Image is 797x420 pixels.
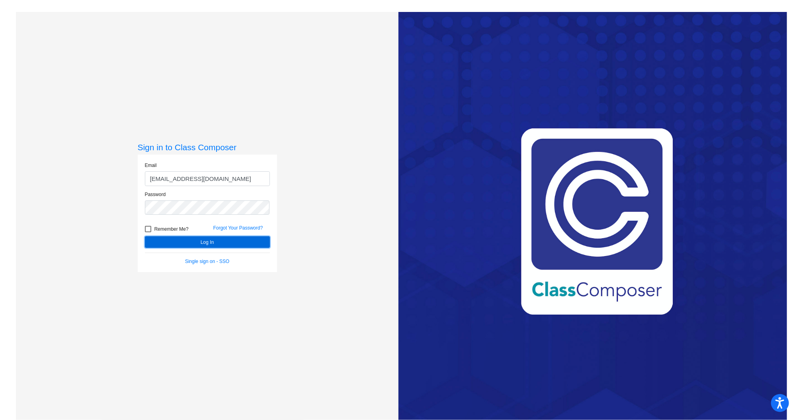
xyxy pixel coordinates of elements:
h3: Sign in to Class Composer [138,142,277,152]
label: Email [145,162,157,169]
label: Password [145,191,166,198]
a: Single sign on - SSO [185,259,229,264]
span: Remember Me? [154,224,189,234]
a: Forgot Your Password? [213,225,263,231]
button: Log In [145,236,270,248]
